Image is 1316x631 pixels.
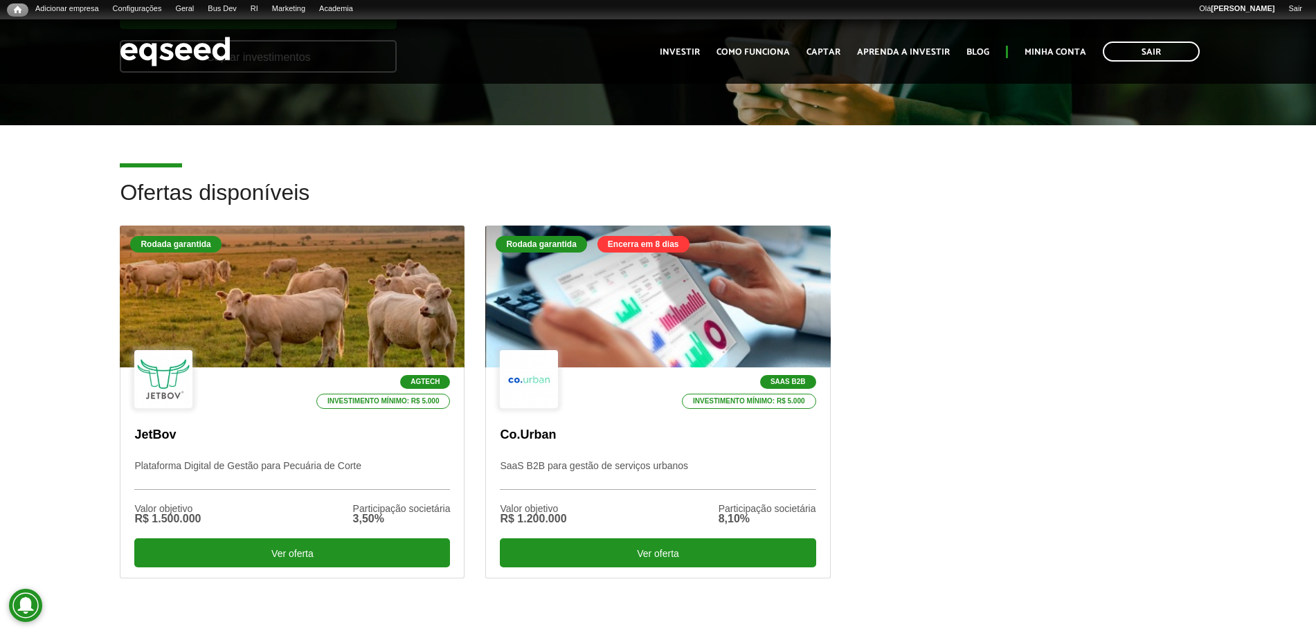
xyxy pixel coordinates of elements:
[500,513,566,524] div: R$ 1.200.000
[28,3,106,15] a: Adicionar empresa
[201,3,244,15] a: Bus Dev
[806,48,840,57] a: Captar
[1211,4,1274,12] strong: [PERSON_NAME]
[500,504,566,513] div: Valor objetivo
[316,394,451,409] p: Investimento mínimo: R$ 5.000
[500,460,815,490] p: SaaS B2B para gestão de serviços urbanos
[120,33,231,70] img: EqSeed
[134,428,450,443] p: JetBov
[1025,48,1086,57] a: Minha conta
[14,5,21,15] span: Início
[244,3,265,15] a: RI
[719,504,816,513] div: Participação societária
[312,3,360,15] a: Academia
[966,48,989,57] a: Blog
[760,375,816,389] p: SaaS B2B
[857,48,950,57] a: Aprenda a investir
[1192,3,1281,15] a: Olá[PERSON_NAME]
[134,513,201,524] div: R$ 1.500.000
[719,513,816,524] div: 8,10%
[353,513,451,524] div: 3,50%
[265,3,312,15] a: Marketing
[134,538,450,567] div: Ver oferta
[485,226,830,578] a: Rodada garantida Encerra em 8 dias SaaS B2B Investimento mínimo: R$ 5.000 Co.Urban SaaS B2B para ...
[500,538,815,567] div: Ver oferta
[106,3,169,15] a: Configurações
[400,375,450,389] p: Agtech
[353,504,451,513] div: Participação societária
[1103,42,1200,62] a: Sair
[682,394,816,409] p: Investimento mínimo: R$ 5.000
[168,3,201,15] a: Geral
[7,3,28,17] a: Início
[716,48,790,57] a: Como funciona
[500,428,815,443] p: Co.Urban
[134,460,450,490] p: Plataforma Digital de Gestão para Pecuária de Corte
[134,504,201,513] div: Valor objetivo
[496,236,586,253] div: Rodada garantida
[120,226,465,578] a: Rodada garantida Agtech Investimento mínimo: R$ 5.000 JetBov Plataforma Digital de Gestão para Pe...
[597,236,689,253] div: Encerra em 8 dias
[130,236,221,253] div: Rodada garantida
[120,181,1196,226] h2: Ofertas disponíveis
[1281,3,1309,15] a: Sair
[660,48,700,57] a: Investir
